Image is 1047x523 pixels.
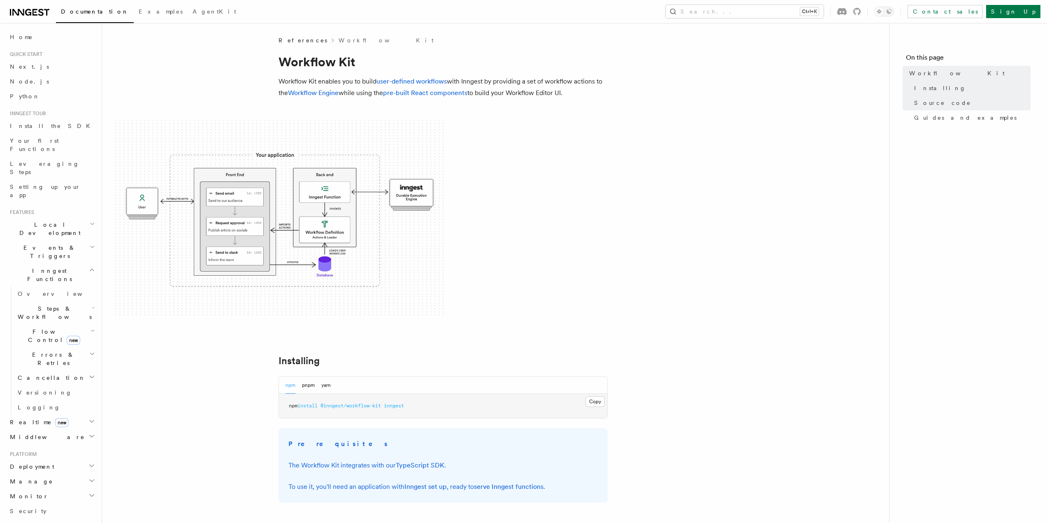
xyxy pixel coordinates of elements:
div: Inngest Functions [7,286,97,415]
span: new [67,336,80,345]
a: Home [7,30,97,44]
span: install [297,403,318,409]
span: Events & Triggers [7,244,90,260]
img: The Workflow Kit provides a Workflow Engine to compose workflow actions on the back end and a set... [115,120,444,317]
a: serve Inngest functions [474,483,543,490]
a: Examples [134,2,188,22]
a: user-defined workflows [376,77,447,85]
span: Examples [139,8,183,15]
button: Inngest Functions [7,263,97,286]
p: The Workflow Kit integrates with our . [288,460,598,471]
span: inngest [384,403,404,409]
span: AgentKit [193,8,236,15]
span: Realtime [7,418,69,426]
span: Installing [914,84,966,92]
a: Setting up your app [7,179,97,202]
span: Inngest tour [7,110,46,117]
button: Deployment [7,459,97,474]
a: Versioning [14,385,97,400]
button: Monitor [7,489,97,504]
a: Leveraging Steps [7,156,97,179]
button: Toggle dark mode [874,7,894,16]
button: npm [286,377,295,394]
button: Copy [585,396,605,407]
span: Source code [914,99,971,107]
a: pre-built React components [383,89,467,97]
span: Leveraging Steps [10,160,79,175]
a: Installing [911,81,1031,95]
button: Realtimenew [7,415,97,430]
a: Logging [14,400,97,415]
button: Events & Triggers [7,240,97,263]
span: Install the SDK [10,123,95,129]
span: Local Development [7,221,90,237]
span: Your first Functions [10,137,59,152]
span: Errors & Retries [14,351,89,367]
span: Workflow Kit [909,69,1005,77]
a: Python [7,89,97,104]
button: Middleware [7,430,97,444]
span: Logging [18,404,60,411]
a: Documentation [56,2,134,23]
span: Middleware [7,433,85,441]
a: Workflow Kit [339,36,434,44]
span: Manage [7,477,53,486]
span: Overview [18,291,102,297]
span: Quick start [7,51,42,58]
span: Documentation [61,8,129,15]
span: Platform [7,451,37,458]
button: Manage [7,474,97,489]
span: Deployment [7,463,54,471]
button: yarn [321,377,331,394]
span: Guides and examples [914,114,1017,122]
span: Monitor [7,492,49,500]
button: Flow Controlnew [14,324,97,347]
a: Security [7,504,97,518]
span: Setting up your app [10,184,81,198]
span: Python [10,93,40,100]
a: Installing [279,355,320,367]
a: Workflow Engine [288,89,339,97]
p: To use it, you'll need an application with , ready to . [288,481,598,493]
span: Cancellation [14,374,86,382]
a: Workflow Kit [906,66,1031,81]
button: Search...Ctrl+K [666,5,824,18]
span: Next.js [10,63,49,70]
span: npm [289,403,297,409]
span: Flow Control [14,328,91,344]
button: Cancellation [14,370,97,385]
a: Install the SDK [7,119,97,133]
a: Overview [14,286,97,301]
span: References [279,36,327,44]
kbd: Ctrl+K [800,7,819,16]
span: @inngest/workflow-kit [320,403,381,409]
a: AgentKit [188,2,241,22]
button: pnpm [302,377,315,394]
a: Inngest set up [404,483,447,490]
span: Features [7,209,34,216]
span: Node.js [10,78,49,85]
a: Next.js [7,59,97,74]
span: Steps & Workflows [14,305,92,321]
span: Versioning [18,389,72,396]
span: new [55,418,69,427]
button: Errors & Retries [14,347,97,370]
a: TypeScript SDK [396,461,444,469]
a: Sign Up [986,5,1040,18]
button: Steps & Workflows [14,301,97,324]
h4: On this page [906,53,1031,66]
strong: Prerequisites [288,440,389,448]
span: Home [10,33,33,41]
p: Workflow Kit enables you to build with Inngest by providing a set of workflow actions to the whil... [279,76,608,99]
a: Your first Functions [7,133,97,156]
span: Inngest Functions [7,267,89,283]
a: Node.js [7,74,97,89]
a: Contact sales [908,5,983,18]
button: Local Development [7,217,97,240]
span: Security [10,508,46,514]
a: Source code [911,95,1031,110]
h1: Workflow Kit [279,54,608,69]
a: Guides and examples [911,110,1031,125]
